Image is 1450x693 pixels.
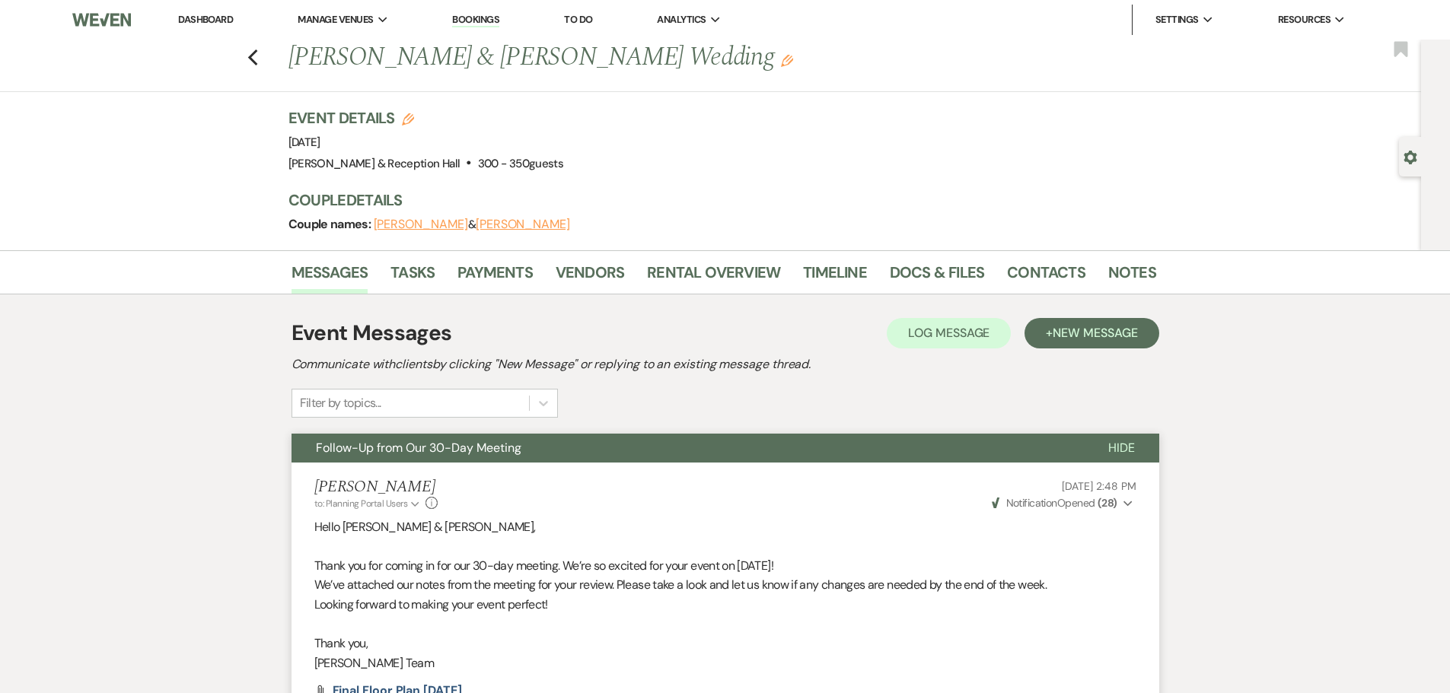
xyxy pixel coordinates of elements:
button: Open lead details [1404,149,1417,164]
a: Contacts [1007,260,1085,294]
button: Edit [781,53,793,67]
h3: Couple Details [288,189,1141,211]
a: Dashboard [178,13,233,26]
span: Hide [1108,440,1135,456]
button: Hide [1084,434,1159,463]
span: Resources [1278,12,1330,27]
div: Filter by topics... [300,394,381,412]
span: 300 - 350 guests [478,156,563,171]
p: Thank you for coming in for our 30-day meeting. We’re so excited for your event on [DATE]! [314,556,1136,576]
span: Log Message [908,325,990,341]
a: Bookings [452,13,499,27]
button: NotificationOpened (28) [990,495,1136,511]
a: Payments [457,260,533,294]
a: To Do [564,13,592,26]
p: Looking forward to making your event perfect! [314,595,1136,615]
button: [PERSON_NAME] [374,218,468,230]
button: +New Message [1025,318,1158,348]
p: Thank you, [314,634,1136,653]
img: Weven Logo [72,4,130,36]
span: Follow-Up from Our 30-Day Meeting [316,440,521,456]
a: Rental Overview [647,260,780,294]
a: Docs & Files [890,260,984,294]
span: Manage Venues [298,12,373,27]
span: Analytics [657,12,706,27]
span: & [374,217,570,232]
span: [PERSON_NAME] & Reception Hall [288,156,460,171]
p: [PERSON_NAME] Team [314,653,1136,673]
a: Messages [292,260,368,294]
a: Notes [1108,260,1156,294]
span: Opened [992,496,1117,510]
span: Settings [1155,12,1199,27]
button: Log Message [887,318,1011,348]
span: Notification [1006,496,1057,510]
h2: Communicate with clients by clicking "New Message" or replying to an existing message thread. [292,355,1159,374]
strong: ( 28 ) [1098,496,1117,510]
span: New Message [1053,325,1137,341]
button: Follow-Up from Our 30-Day Meeting [292,434,1084,463]
button: to: Planning Portal Users [314,497,422,510]
span: [DATE] 2:48 PM [1062,479,1136,493]
span: [DATE] [288,135,320,150]
p: We’ve attached our notes from the meeting for your review. Please take a look and let us know if ... [314,575,1136,595]
span: to: Planning Portal Users [314,497,408,510]
h1: Event Messages [292,317,452,349]
a: Tasks [390,260,435,294]
h5: [PERSON_NAME] [314,478,438,497]
h3: Event Details [288,107,564,129]
p: Hello [PERSON_NAME] & [PERSON_NAME], [314,517,1136,537]
span: Couple names: [288,216,374,232]
a: Vendors [556,260,624,294]
h1: [PERSON_NAME] & [PERSON_NAME] Wedding [288,40,970,76]
a: Timeline [803,260,867,294]
button: [PERSON_NAME] [476,218,570,230]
